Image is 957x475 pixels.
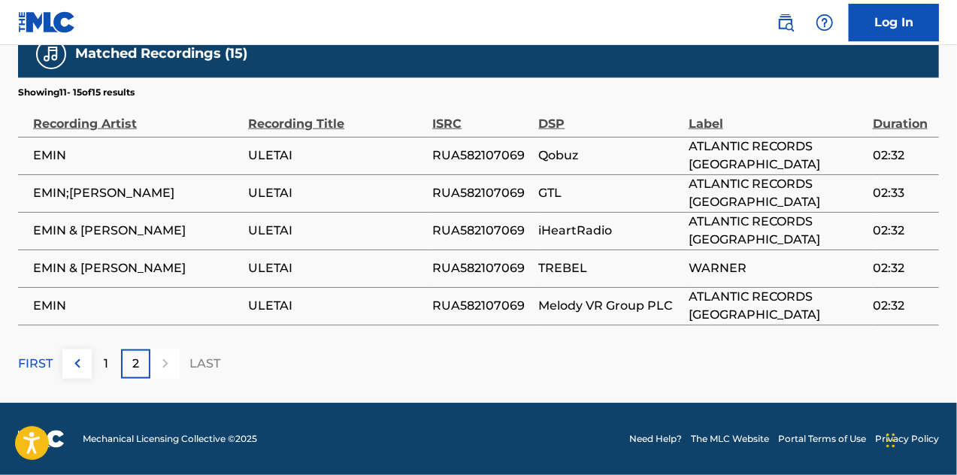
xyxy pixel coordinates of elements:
span: 02:32 [873,147,931,165]
img: MLC Logo [18,11,76,33]
span: ATLANTIC RECORDS [GEOGRAPHIC_DATA] [689,175,865,211]
p: Showing 11 - 15 of 15 results [18,86,135,99]
img: logo [18,430,65,448]
a: Public Search [771,8,801,38]
a: Privacy Policy [875,432,939,446]
span: 02:32 [873,259,931,277]
div: Label [689,99,865,133]
span: iHeartRadio [538,222,681,240]
span: EMIN & [PERSON_NAME] [33,222,241,240]
span: RUA582107069 [432,147,531,165]
span: RUA582107069 [432,297,531,315]
iframe: Chat Widget [882,403,957,475]
h5: Matched Recordings (15) [75,45,247,62]
span: ULETAI [248,147,425,165]
span: ULETAI [248,297,425,315]
span: EMIN [33,297,241,315]
div: Duration [873,99,931,133]
img: help [816,14,834,32]
span: ATLANTIC RECORDS [GEOGRAPHIC_DATA] [689,138,865,174]
span: 02:33 [873,184,931,202]
p: 2 [132,355,139,373]
span: ULETAI [248,259,425,277]
a: Need Help? [629,432,682,446]
img: left [68,355,86,373]
span: 02:32 [873,297,931,315]
span: Melody VR Group PLC [538,297,681,315]
span: WARNER [689,259,865,277]
a: Log In [849,4,939,41]
span: TREBEL [538,259,681,277]
span: ULETAI [248,184,425,202]
div: Drag [886,418,895,463]
span: Qobuz [538,147,681,165]
span: ULETAI [248,222,425,240]
span: RUA582107069 [432,184,531,202]
span: EMIN & [PERSON_NAME] [33,259,241,277]
div: Recording Title [248,99,425,133]
p: LAST [189,355,220,373]
div: Help [810,8,840,38]
span: RUA582107069 [432,259,531,277]
div: Recording Artist [33,99,241,133]
img: Matched Recordings [42,45,60,63]
span: Mechanical Licensing Collective © 2025 [83,432,257,446]
div: ISRC [432,99,531,133]
span: ATLANTIC RECORDS [GEOGRAPHIC_DATA] [689,213,865,249]
div: DSP [538,99,681,133]
a: Portal Terms of Use [778,432,866,446]
p: 1 [104,355,109,373]
span: GTL [538,184,681,202]
img: search [777,14,795,32]
a: The MLC Website [691,432,769,446]
span: RUA582107069 [432,222,531,240]
span: EMIN;[PERSON_NAME] [33,184,241,202]
span: ATLANTIC RECORDS [GEOGRAPHIC_DATA] [689,288,865,324]
span: EMIN [33,147,241,165]
span: 02:32 [873,222,931,240]
p: FIRST [18,355,53,373]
